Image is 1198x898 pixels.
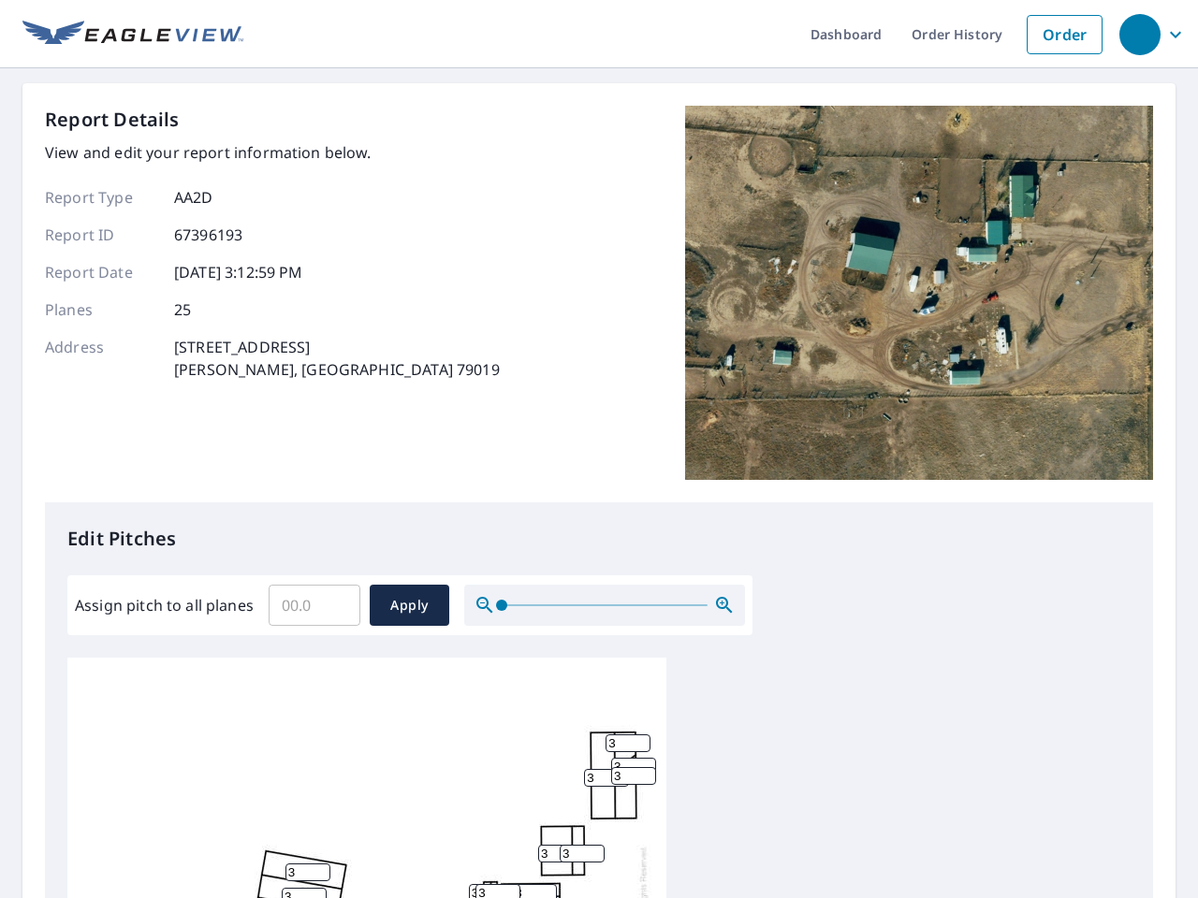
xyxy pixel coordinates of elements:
p: AA2D [174,186,213,209]
p: [STREET_ADDRESS] [PERSON_NAME], [GEOGRAPHIC_DATA] 79019 [174,336,500,381]
p: Report Type [45,186,157,209]
button: Apply [370,585,449,626]
p: 25 [174,298,191,321]
p: Report Details [45,106,180,134]
label: Assign pitch to all planes [75,594,254,616]
p: Edit Pitches [67,525,1131,553]
p: Report ID [45,224,157,246]
p: Address [45,336,157,381]
img: Top image [685,106,1153,480]
span: Apply [385,594,434,617]
p: Report Date [45,261,157,283]
img: EV Logo [22,21,243,49]
p: View and edit your report information below. [45,141,500,164]
input: 00.0 [269,579,360,631]
p: 67396193 [174,224,242,246]
p: [DATE] 3:12:59 PM [174,261,303,283]
a: Order [1027,15,1103,54]
p: Planes [45,298,157,321]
